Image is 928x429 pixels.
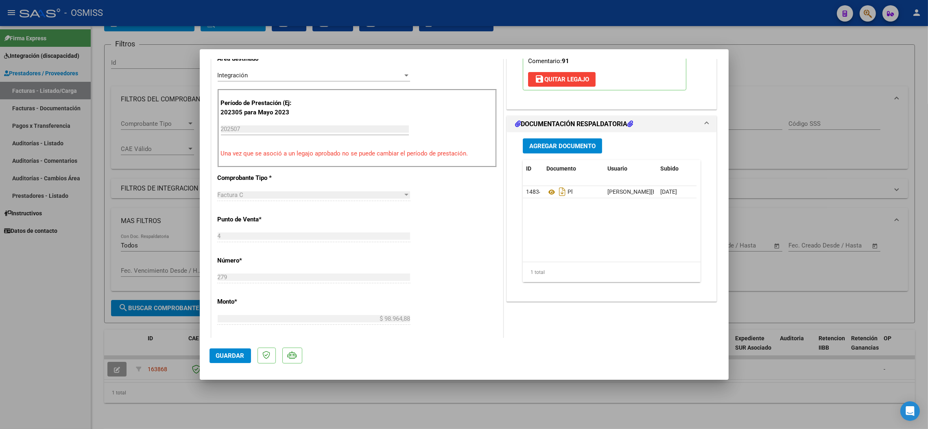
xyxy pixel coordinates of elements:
p: Punto de Venta [218,215,301,224]
p: Número [218,256,301,265]
mat-expansion-panel-header: DOCUMENTACIÓN RESPALDATORIA [507,116,717,132]
span: Subido [660,165,679,172]
span: Quitar Legajo [535,76,589,83]
span: [PERSON_NAME][EMAIL_ADDRESS][DOMAIN_NAME] - [PERSON_NAME] [607,188,789,195]
p: Monto [218,297,301,306]
button: Guardar [210,348,251,363]
span: Usuario [607,165,627,172]
span: Pl [546,189,572,195]
span: Integración [218,72,248,79]
datatable-header-cell: Usuario [604,160,657,177]
div: 1 total [523,262,701,282]
button: Quitar Legajo [528,72,596,87]
span: Comentario: [528,57,569,65]
span: Guardar [216,352,245,359]
p: Período de Prestación (Ej: 202305 para Mayo 2023 [221,98,303,117]
mat-icon: save [535,74,544,84]
h1: DOCUMENTACIÓN RESPALDATORIA [515,119,633,129]
p: Una vez que se asoció a un legajo aprobado no se puede cambiar el período de prestación. [221,149,493,158]
span: [DATE] [660,188,677,195]
span: CUIL: Nombre y Apellido: Período Desde: Período Hasta: Admite Dependencia: [528,13,675,65]
span: Factura C [218,191,244,199]
datatable-header-cell: Subido [657,160,698,177]
datatable-header-cell: Documento [543,160,604,177]
p: Comprobante Tipo * [218,173,301,183]
span: Agregar Documento [529,142,596,150]
span: ID [526,165,531,172]
div: Open Intercom Messenger [900,401,920,421]
strong: 91 [562,57,569,65]
i: Descargar documento [557,185,568,198]
div: DOCUMENTACIÓN RESPALDATORIA [507,132,717,301]
button: Agregar Documento [523,138,602,153]
datatable-header-cell: ID [523,160,543,177]
span: Documento [546,165,576,172]
span: 148346 [526,188,546,195]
